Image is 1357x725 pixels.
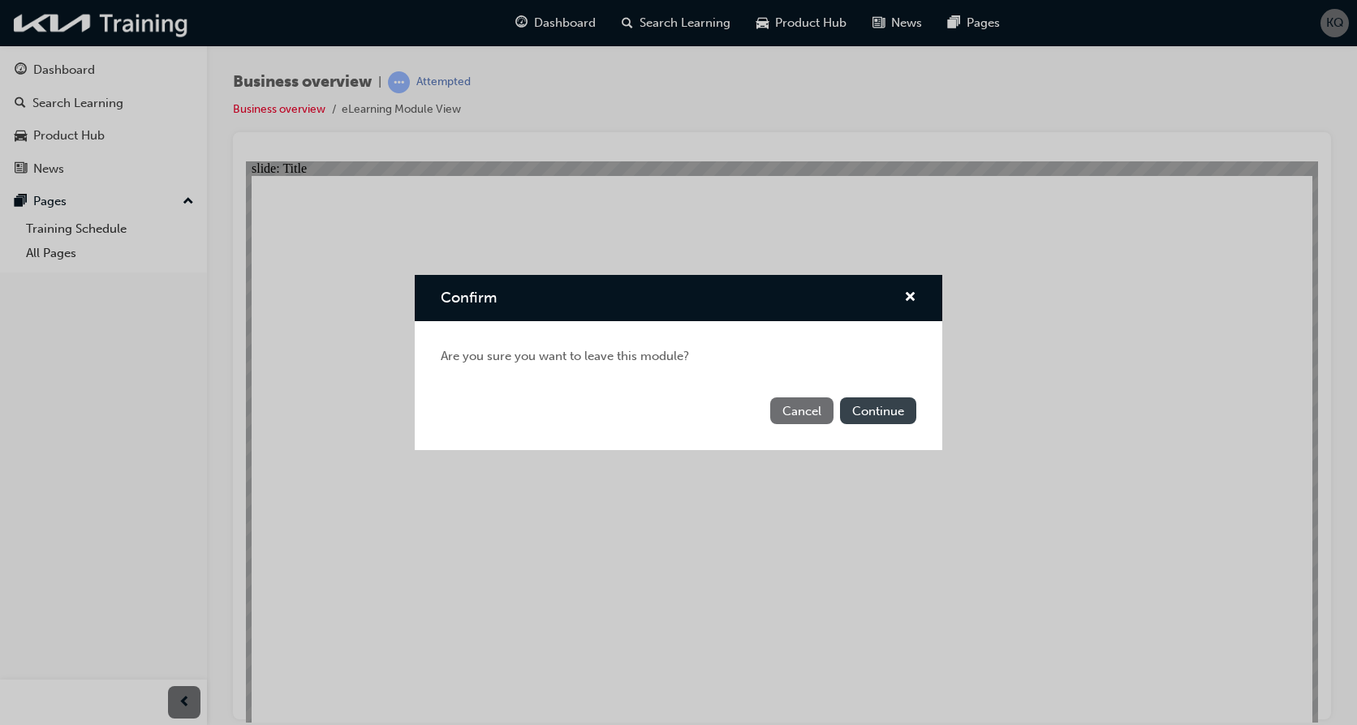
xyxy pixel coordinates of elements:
div: Confirm [415,275,942,450]
button: Cancel [770,397,834,424]
span: Confirm [441,289,497,307]
button: cross-icon [904,288,916,308]
span: cross-icon [904,291,916,306]
button: Continue [840,397,916,424]
div: Are you sure you want to leave this module? [415,321,942,392]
